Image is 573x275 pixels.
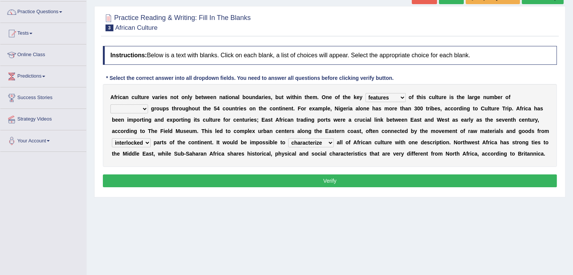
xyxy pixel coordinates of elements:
b: n [408,105,411,112]
b: c [448,105,451,112]
b: b [431,105,434,112]
b: i [239,105,240,112]
b: Instructions: [110,52,147,58]
b: A [275,117,279,123]
b: c [429,94,432,100]
b: i [281,105,282,112]
b: s [254,117,257,123]
b: l [209,117,211,123]
b: a [356,105,359,112]
b: n [363,105,367,112]
b: i [249,117,251,123]
b: a [537,105,540,112]
b: t [426,105,428,112]
b: h [372,105,376,112]
b: i [194,117,195,123]
b: . [317,94,319,100]
b: n [121,117,124,123]
b: b [195,94,199,100]
b: i [290,94,292,100]
b: , [330,105,332,112]
b: a [375,105,378,112]
b: i [297,94,298,100]
b: n [170,94,174,100]
b: t [343,94,345,100]
b: a [469,94,472,100]
b: c [203,117,206,123]
b: t [195,117,197,123]
b: u [249,94,252,100]
b: u [229,105,232,112]
b: i [507,105,509,112]
b: u [484,105,488,112]
b: y [359,94,362,100]
b: s [451,94,454,100]
b: n [157,117,161,123]
b: h [294,94,297,100]
b: h [534,105,537,112]
b: t [305,94,307,100]
b: i [144,117,145,123]
b: r [500,94,502,100]
b: i [462,105,463,112]
b: T [502,105,505,112]
b: r [179,117,181,123]
b: i [524,105,525,112]
b: e [236,117,239,123]
b: b [275,94,279,100]
b: f [338,94,340,100]
b: h [344,94,348,100]
b: o [249,105,253,112]
b: n [252,105,256,112]
b: e [265,94,268,100]
b: C [481,105,484,112]
b: n [252,94,255,100]
b: r [494,105,496,112]
b: t [282,94,284,100]
b: e [208,105,211,112]
button: Verify [103,174,557,187]
b: e [285,105,288,112]
b: n [463,105,467,112]
b: t [271,117,273,123]
b: u [438,94,442,100]
b: h [402,105,405,112]
span: 3 [105,24,113,31]
b: b [242,94,246,100]
b: h [418,94,422,100]
b: , [440,105,442,112]
b: t [181,117,183,123]
b: 4 [217,105,220,112]
a: Strategy Videos [0,109,86,128]
b: n [288,105,292,112]
b: e [434,105,437,112]
b: i [160,94,162,100]
a: Practice Questions [0,2,86,20]
b: o [136,117,140,123]
b: n [219,94,223,100]
b: t [172,105,174,112]
b: e [343,105,346,112]
b: o [246,94,249,100]
b: o [272,105,276,112]
b: e [118,117,121,123]
b: e [217,117,220,123]
b: a [405,105,408,112]
b: t [416,94,418,100]
a: Your Account [0,130,86,149]
b: e [264,105,267,112]
b: g [151,105,154,112]
b: e [207,94,210,100]
b: m [384,105,389,112]
b: f [279,117,281,123]
b: n [125,94,129,100]
b: u [182,105,185,112]
b: a [122,94,125,100]
b: O [322,94,326,100]
b: f [520,105,522,112]
b: s [268,117,271,123]
b: r [505,105,507,112]
b: l [468,94,469,100]
b: o [454,105,457,112]
div: * Select the correct answer into all dropdown fields. You need to answer all questions before cli... [103,74,397,82]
